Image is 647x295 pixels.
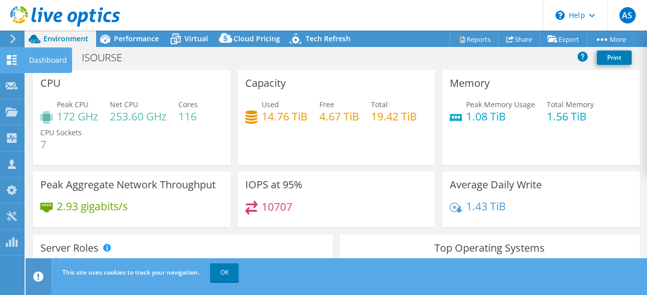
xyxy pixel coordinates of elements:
a: Export [540,31,587,47]
a: Reports [450,31,499,47]
span: Total [371,100,388,109]
h3: IOPS at 95% [245,179,303,190]
h4: 4.67 TiB [319,111,359,122]
div: Total Servers: [40,255,182,266]
a: More [587,31,634,47]
h4: 7 [40,139,82,150]
h3: CPU [40,78,61,89]
span: Total Memory [547,100,594,109]
span: Virtual [184,34,208,43]
svg: \n [556,11,565,20]
h4: 19.42 TiB [371,111,417,122]
h4: 172 GHz [57,111,98,122]
h4: 253.60 GHz [110,111,167,122]
span: Cores [178,100,198,109]
span: 4 [87,256,91,265]
h3: Memory [450,78,490,89]
div: Ratio: VMs per Hypervisor [182,255,325,266]
h3: Capacity [245,78,286,89]
h4: 1.56 TiB [547,111,594,122]
h4: 2.93 gigabits/s [57,201,128,212]
a: OK [210,263,239,282]
span: 15 [250,256,258,265]
a: Share [498,31,540,47]
a: Print [597,51,632,65]
span: Performance [114,34,159,43]
h4: 1.43 TiB [466,201,506,212]
span: Net CPU [110,100,138,109]
span: CPU Sockets [40,128,82,137]
h3: Peak Aggregate Network Throughput [40,179,216,190]
span: Peak Memory Usage [466,100,535,109]
h4: 14.76 TiB [262,111,308,122]
h4: 10707 [262,201,292,212]
span: Used [262,100,279,109]
span: This site uses cookies to track your navigation. [62,268,199,277]
h3: Server Roles [40,242,99,254]
h3: Average Daily Write [450,179,542,190]
h1: ISOURSE [77,52,138,63]
h4: 116 [178,111,198,122]
span: Environment [43,34,88,43]
div: Dashboard [24,47,72,73]
span: Tech Refresh [306,34,351,43]
span: Cloud Pricing [234,34,280,43]
span: AS [619,7,636,23]
span: Peak CPU [57,100,88,109]
h3: Top Operating Systems [348,242,632,254]
span: Free [319,100,334,109]
h4: 1.08 TiB [466,111,535,122]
